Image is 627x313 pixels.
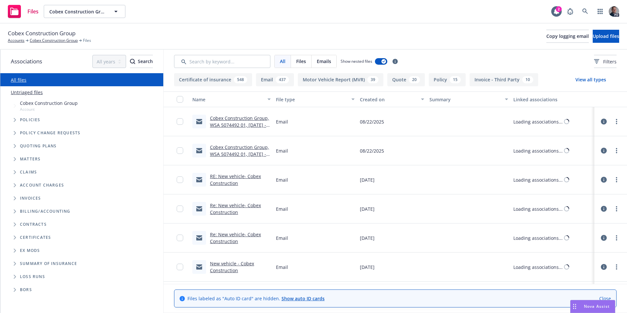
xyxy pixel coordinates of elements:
[20,118,40,122] span: Policies
[341,58,372,64] span: Show nested files
[210,115,270,142] a: Cobex Construction Group, WSA 5074492 01, [DATE] - [DATE] - Final audit dispute - RESOLUTION
[8,29,75,38] span: Cobex Construction Group
[234,76,247,83] div: 548
[360,96,417,103] div: Created on
[20,236,51,239] span: Certificates
[429,73,466,86] button: Policy
[20,170,37,174] span: Claims
[360,176,375,183] span: [DATE]
[360,206,375,212] span: [DATE]
[470,73,538,86] button: Invoice - Third Party
[210,231,261,244] a: Re: New vehicle- Cobex Construction
[276,176,288,183] span: Email
[44,5,125,18] button: Cobex Construction Group
[513,118,563,125] div: Loading associations...
[276,206,288,212] span: Email
[513,147,563,154] div: Loading associations...
[20,131,80,135] span: Policy change requests
[276,118,288,125] span: Email
[571,300,579,313] div: Drag to move
[0,205,163,296] div: Folder Tree Example
[11,77,26,83] a: All files
[427,91,510,107] button: Summary
[49,8,106,15] span: Cobex Construction Group
[20,288,32,292] span: BORs
[210,173,261,186] a: RE: New vehicle- Cobex Construction
[20,157,40,161] span: Matters
[593,30,619,43] button: Upload files
[565,73,617,86] button: View all types
[298,73,383,86] button: Motor Vehicle Report (MVR)
[210,202,261,215] a: Re: New vehicle- Cobex Construction
[190,91,273,107] button: Name
[613,205,620,213] a: more
[511,91,594,107] button: Linked associations
[192,96,264,103] div: Name
[296,58,306,65] span: Files
[613,147,620,155] a: more
[27,9,39,14] span: Files
[603,58,617,65] span: Filters
[130,55,153,68] div: Search
[594,5,607,18] a: Switch app
[546,30,589,43] button: Copy logging email
[30,38,78,43] a: Cobex Construction Group
[20,275,45,279] span: Loss Runs
[276,76,289,83] div: 437
[174,73,252,86] button: Certificate of insurance
[177,118,183,125] input: Toggle Row Selected
[613,118,620,125] a: more
[11,57,42,66] span: Associations
[584,304,610,309] span: Nova Assist
[210,260,254,273] a: New vehicle - Cobex Construction
[594,58,617,65] span: Filters
[20,107,78,112] span: Account
[20,262,77,266] span: Summary of insurance
[357,91,427,107] button: Created on
[177,264,183,270] input: Toggle Row Selected
[210,144,270,171] a: Cobex Construction Group, WSA 5074492 01, [DATE] - [DATE] - Final audit dispute - RESOLUTION
[187,295,325,302] span: Files labeled as "Auto ID card" are hidden.
[20,100,78,107] span: Cobex Construction Group
[174,55,270,68] input: Search by keyword...
[522,76,533,83] div: 10
[276,147,288,154] span: Email
[8,38,24,43] a: Accounts
[317,58,331,65] span: Emails
[513,264,563,271] div: Loading associations...
[593,33,619,39] span: Upload files
[570,300,615,313] button: Nova Assist
[546,33,589,39] span: Copy logging email
[360,235,375,241] span: [DATE]
[20,222,47,226] span: Contracts
[177,176,183,183] input: Toggle Row Selected
[0,98,163,205] div: Tree Example
[177,206,183,212] input: Toggle Row Selected
[177,235,183,241] input: Toggle Row Selected
[513,235,563,241] div: Loading associations...
[130,59,135,64] svg: Search
[513,206,563,212] div: Loading associations...
[281,295,325,302] a: Show auto ID cards
[367,76,378,83] div: 39
[360,147,384,154] span: 08/22/2025
[280,58,285,65] span: All
[11,89,43,96] a: Untriaged files
[609,6,619,17] img: photo
[564,5,577,18] a: Report a Bug
[5,2,41,21] a: Files
[177,96,183,103] input: Select all
[20,196,41,200] span: Invoices
[450,76,461,83] div: 15
[360,264,375,271] span: [DATE]
[556,6,562,12] div: 2
[20,209,71,213] span: Billing/Accounting
[429,96,501,103] div: Summary
[276,96,347,103] div: File type
[409,76,420,83] div: 20
[613,234,620,242] a: more
[599,295,611,302] a: Close
[513,96,592,103] div: Linked associations
[594,55,617,68] button: Filters
[83,38,91,43] span: Files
